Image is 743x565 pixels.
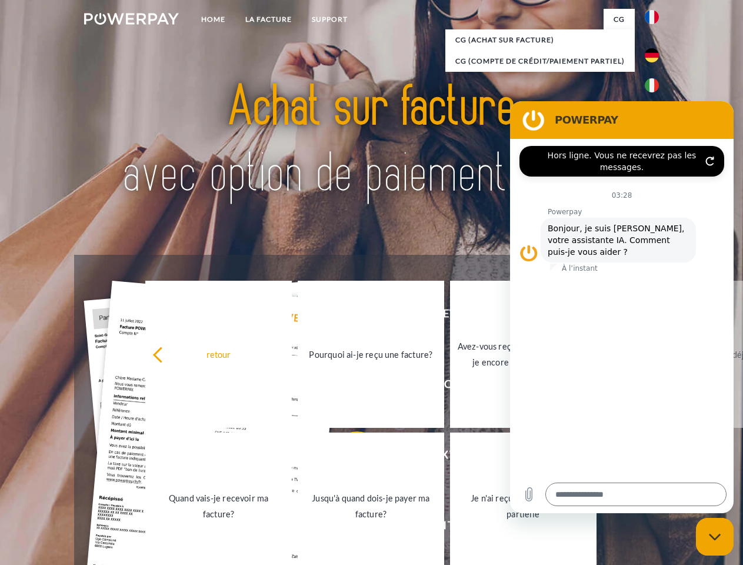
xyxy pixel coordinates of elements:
[510,101,734,513] iframe: Fenêtre de messagerie
[457,490,589,522] div: Je n'ai reçu qu'une livraison partielle
[645,10,659,24] img: fr
[457,338,589,370] div: Avez-vous reçu mes paiements, ai-je encore un solde ouvert?
[645,48,659,62] img: de
[152,490,285,522] div: Quand vais-je recevoir ma facture?
[112,56,631,225] img: title-powerpay_fr.svg
[302,9,358,30] a: Support
[191,9,235,30] a: Home
[450,281,597,428] a: Avez-vous reçu mes paiements, ai-je encore un solde ouvert?
[152,346,285,362] div: retour
[445,51,635,72] a: CG (Compte de crédit/paiement partiel)
[305,346,437,362] div: Pourquoi ai-je reçu une facture?
[696,518,734,556] iframe: Bouton de lancement de la fenêtre de messagerie, conversation en cours
[445,29,635,51] a: CG (achat sur facture)
[305,490,437,522] div: Jusqu'à quand dois-je payer ma facture?
[645,78,659,92] img: it
[235,9,302,30] a: LA FACTURE
[84,13,179,25] img: logo-powerpay-white.svg
[604,9,635,30] a: CG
